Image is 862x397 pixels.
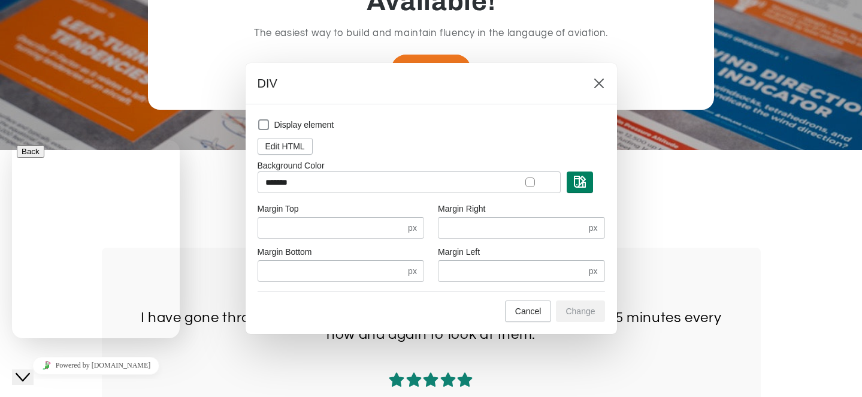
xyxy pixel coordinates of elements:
[589,264,598,278] div: px
[408,264,417,278] div: px
[391,258,471,287] a: Buy Now
[515,306,542,316] span: Cancel
[258,138,313,155] button: Edit HTML
[274,119,334,131] span: Display element
[567,172,593,193] button: text
[404,12,458,76] img: Airplane Academy
[589,221,598,235] div: px
[258,246,312,258] label: Margin Bottom
[258,203,299,215] label: Margin Top
[12,352,180,379] iframe: chat widget
[265,142,305,151] span: Edit HTML
[408,221,417,235] div: px
[574,176,586,188] img: text
[438,246,480,258] label: Margin Left
[12,349,50,385] iframe: chat widget
[258,75,576,92] h2: DIV
[258,161,325,170] label: Background Color
[400,7,463,81] a: Airplane Academy
[438,203,485,215] label: Margin Right
[170,227,692,245] p: The easiest way to build and maintain fluency in the langauge of aviation.
[170,153,692,221] h2: Private Pilot Study Flashcards Now Available!
[12,140,180,338] iframe: chat widget
[505,300,552,322] button: Cancel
